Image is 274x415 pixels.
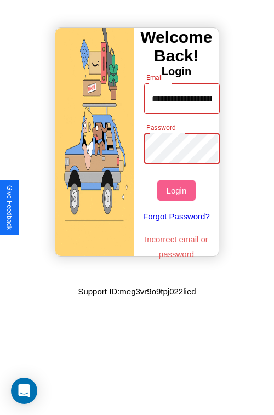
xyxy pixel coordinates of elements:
[5,185,13,230] div: Give Feedback
[157,180,195,201] button: Login
[11,378,37,404] div: Open Intercom Messenger
[139,201,215,232] a: Forgot Password?
[134,65,219,78] h4: Login
[134,28,219,65] h3: Welcome Back!
[146,73,163,82] label: Email
[146,123,175,132] label: Password
[78,284,196,299] p: Support ID: meg3vr9o9tpj022lied
[55,28,134,256] img: gif
[139,232,215,261] p: Incorrect email or password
